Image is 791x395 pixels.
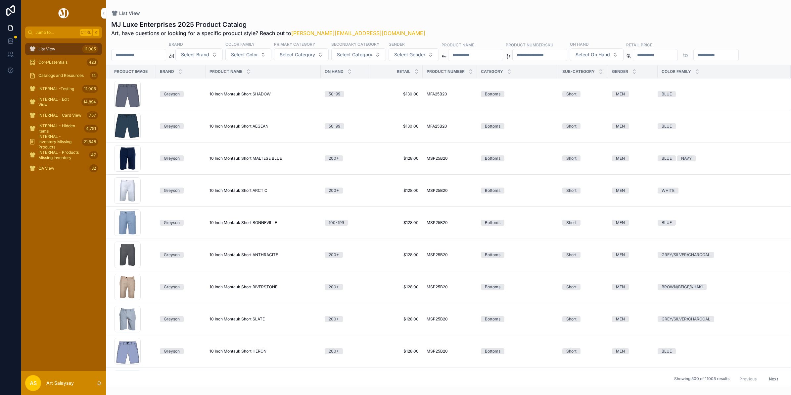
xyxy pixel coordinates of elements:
[329,155,339,161] div: 200+
[662,123,672,129] div: BLUE
[562,69,595,74] span: Sub-Category
[485,220,500,226] div: Bottoms
[662,91,672,97] div: BLUE
[114,69,148,74] span: Product Image
[38,46,55,52] span: List View
[612,188,654,194] a: MEN
[160,69,174,74] span: Brand
[566,220,577,226] div: Short
[90,72,98,80] div: 14
[427,284,448,290] span: MSP25B20
[481,69,503,74] span: Category
[231,51,258,58] span: Select Color
[427,252,448,257] span: MSP25B20
[82,138,98,146] div: 21,548
[576,51,610,58] span: Select On Hand
[329,284,339,290] div: 200+
[25,27,102,38] button: Jump to...CtrlK
[566,252,577,258] div: Short
[25,109,102,121] a: INTERNAL - Card View757
[25,136,102,148] a: INTERNAL - Inventory Missing Products21,548
[209,91,271,97] span: 10 Inch Montauk Short SHADOW
[612,155,654,161] a: MEN
[566,123,577,129] div: Short
[209,156,317,161] a: 10 Inch Montauk Short MALTESE BLUE
[160,348,202,354] a: Greyson
[427,156,473,161] a: MSP25B20
[427,349,473,354] a: MSP25B20
[111,29,425,37] span: Art, have questions or looking for a specific product style? Reach out to
[566,91,577,97] div: Short
[164,155,180,161] div: Greyson
[25,162,102,174] a: QA View32
[374,316,419,322] a: $128.00
[397,69,410,74] span: Retail
[658,316,783,322] a: GREY/SILVER/CHARCOAL
[209,124,317,129] a: 10 Inch Montauk Short AEGEAN
[612,348,654,354] a: MEN
[485,155,500,161] div: Bottoms
[389,48,439,61] button: Select Button
[38,150,86,160] span: INTERNAL - Products Missing Inventory
[169,41,183,47] label: Brand
[394,51,425,58] span: Select Gender
[325,123,366,129] a: 50-99
[481,155,554,161] a: Bottoms
[612,220,654,226] a: MEN
[662,69,691,74] span: Color Family
[616,284,625,290] div: MEN
[274,41,315,47] label: Primary Category
[209,69,242,74] span: Product Name
[291,30,425,36] a: [PERSON_NAME][EMAIL_ADDRESS][DOMAIN_NAME]
[160,123,202,129] a: Greyson
[616,123,625,129] div: MEN
[25,56,102,68] a: Core/Essentials423
[485,91,500,97] div: Bottoms
[329,188,339,194] div: 200+
[427,220,473,225] a: MSP25B20
[485,188,500,194] div: Bottoms
[87,111,98,119] div: 757
[681,155,692,161] div: NAVY
[25,70,102,82] a: Catalogs and Resources14
[209,124,268,129] span: 10 Inch Montauk Short AEGEAN
[427,124,473,129] a: MFA25B20
[225,41,255,47] label: Color Family
[25,83,102,95] a: INTERNAL -Testing11,005
[658,188,783,194] a: WHITE
[658,91,783,97] a: BLUE
[329,123,340,129] div: 50-99
[374,188,419,193] a: $128.00
[427,284,473,290] a: MSP25B20
[25,149,102,161] a: INTERNAL - Products Missing Inventory47
[612,91,654,97] a: MEN
[209,349,317,354] a: 10 Inch Montauk Short HERON
[209,284,317,290] a: 10 Inch Montauk Short RIVERSTONE
[325,91,366,97] a: 50-99
[209,252,278,257] span: 10 Inch Montauk Short ANTHRACITE
[160,220,202,226] a: Greyson
[485,316,500,322] div: Bottoms
[374,284,419,290] a: $128.00
[160,252,202,258] a: Greyson
[570,41,589,47] label: On Hand
[329,91,340,97] div: 50-99
[274,48,329,61] button: Select Button
[280,51,315,58] span: Select Category
[209,316,265,322] span: 10 Inch Montauk Short SLATE
[566,155,577,161] div: Short
[566,316,577,322] div: Short
[160,188,202,194] a: Greyson
[164,91,180,97] div: Greyson
[566,188,577,194] div: Short
[427,156,448,161] span: MSP25B20
[662,155,672,161] div: BLUE
[164,220,180,226] div: Greyson
[662,348,672,354] div: BLUE
[616,220,625,226] div: MEN
[658,220,783,226] a: BLUE
[87,58,98,66] div: 423
[164,123,180,129] div: Greyson
[658,348,783,354] a: BLUE
[616,252,625,258] div: MEN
